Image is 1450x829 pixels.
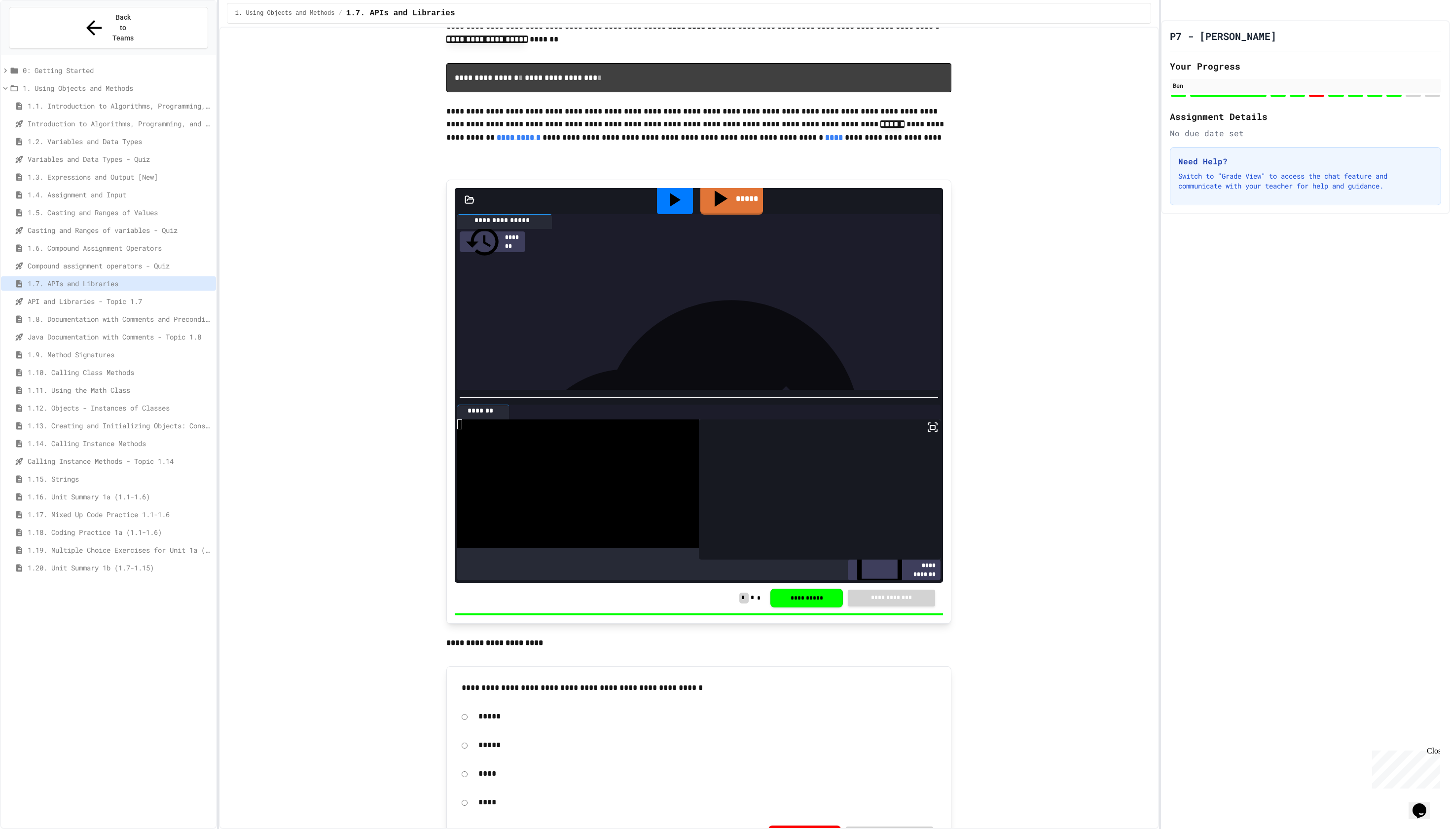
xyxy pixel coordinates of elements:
[28,278,212,289] span: 1.7. APIs and Libraries
[28,403,212,413] span: 1.12. Objects - Instances of Classes
[28,261,212,271] span: Compound assignment operators - Quiz
[23,65,212,75] span: 0: Getting Started
[28,563,212,573] span: 1.20. Unit Summary 1b (1.7-1.15)
[28,296,212,306] span: API and Libraries - Topic 1.7
[235,9,335,17] span: 1. Using Objects and Methods
[1170,29,1276,43] h1: P7 - [PERSON_NAME]
[28,438,212,449] span: 1.14. Calling Instance Methods
[28,456,212,466] span: Calling Instance Methods - Topic 1.14
[9,7,208,49] button: Back to Teams
[28,101,212,111] span: 1.1. Introduction to Algorithms, Programming, and Compilers
[1170,110,1441,123] h2: Assignment Details
[346,7,455,19] span: 1.7. APIs and Libraries
[28,367,212,377] span: 1.10. Calling Class Methods
[111,12,135,43] span: Back to Teams
[28,332,212,342] span: Java Documentation with Comments - Topic 1.8
[28,420,212,431] span: 1.13. Creating and Initializing Objects: Constructors
[338,9,342,17] span: /
[23,83,212,93] span: 1. Using Objects and Methods
[1178,155,1433,167] h3: Need Help?
[28,545,212,555] span: 1.19. Multiple Choice Exercises for Unit 1a (1.1-1.6)
[28,225,212,235] span: Casting and Ranges of variables - Quiz
[28,491,212,502] span: 1.16. Unit Summary 1a (1.1-1.6)
[28,349,212,360] span: 1.9. Method Signatures
[28,136,212,147] span: 1.2. Variables and Data Types
[28,207,212,218] span: 1.5. Casting and Ranges of Values
[28,243,212,253] span: 1.6. Compound Assignment Operators
[1170,59,1441,73] h2: Your Progress
[1173,81,1438,90] div: Ben
[28,172,212,182] span: 1.3. Expressions and Output [New]
[28,154,212,164] span: Variables and Data Types - Quiz
[4,4,68,63] div: Chat with us now!Close
[28,189,212,200] span: 1.4. Assignment and Input
[28,527,212,537] span: 1.18. Coding Practice 1a (1.1-1.6)
[1170,127,1441,139] div: No due date set
[28,314,212,324] span: 1.8. Documentation with Comments and Preconditions
[28,385,212,395] span: 1.11. Using the Math Class
[1178,171,1433,191] p: Switch to "Grade View" to access the chat feature and communicate with your teacher for help and ...
[28,118,212,129] span: Introduction to Algorithms, Programming, and Compilers
[28,474,212,484] span: 1.15. Strings
[1368,747,1440,789] iframe: chat widget
[1409,790,1440,819] iframe: chat widget
[28,509,212,520] span: 1.17. Mixed Up Code Practice 1.1-1.6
